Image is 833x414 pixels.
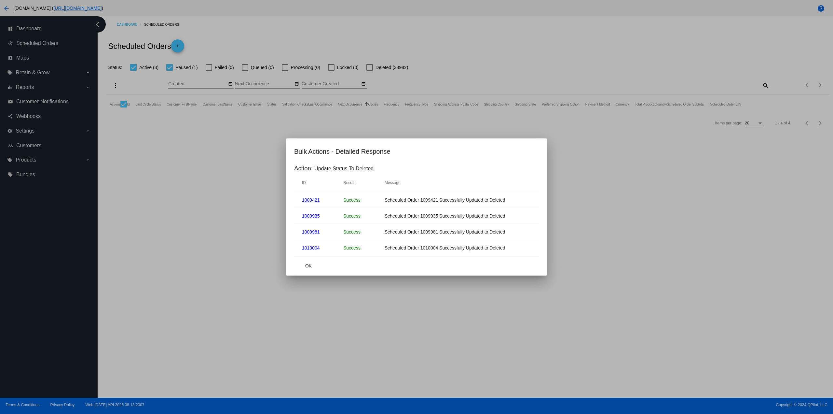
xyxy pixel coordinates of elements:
[302,180,343,185] mat-header-cell: ID
[302,245,320,250] a: 1010004
[294,260,323,272] button: Close dialog
[302,213,320,219] a: 1009935
[302,197,320,203] a: 1009421
[302,229,320,235] a: 1009981
[343,197,385,203] p: Success
[385,197,531,203] mat-cell: Scheduled Order 1009421 Successfully Updated to Deleted
[314,166,374,172] p: Update Status To Deleted
[294,165,313,172] h3: Action:
[343,213,385,219] p: Success
[385,180,531,185] mat-header-cell: Message
[305,263,312,268] span: OK
[343,245,385,250] p: Success
[385,229,531,235] mat-cell: Scheduled Order 1009981 Successfully Updated to Deleted
[294,146,539,157] h2: Bulk Actions - Detailed Response
[343,180,385,185] mat-header-cell: Result
[385,213,531,219] mat-cell: Scheduled Order 1009935 Successfully Updated to Deleted
[343,229,385,235] p: Success
[385,245,531,250] mat-cell: Scheduled Order 1010004 Successfully Updated to Deleted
